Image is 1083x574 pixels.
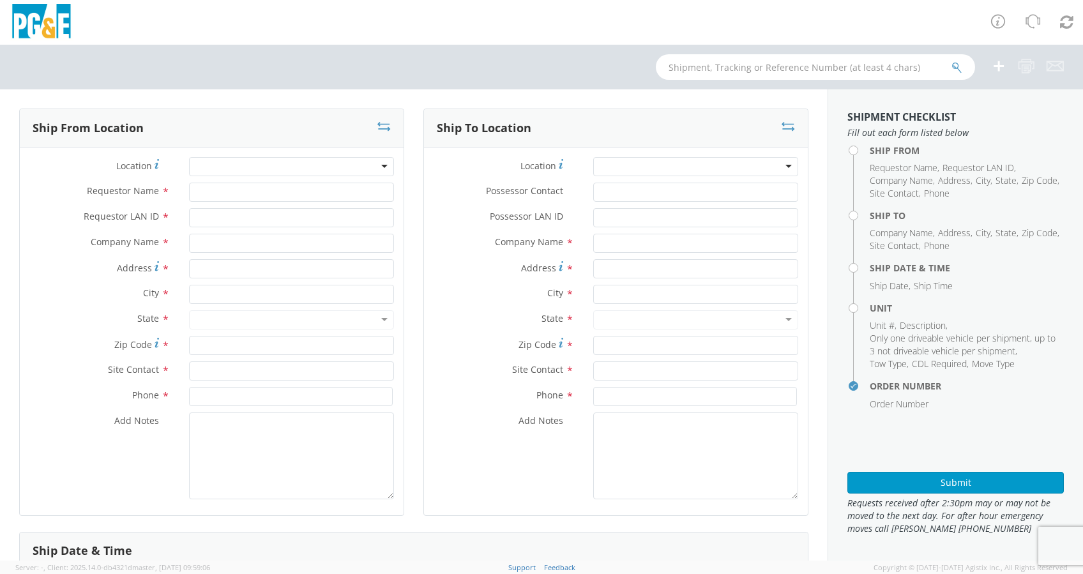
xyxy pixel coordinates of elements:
[870,239,919,252] span: Site Contact
[1022,227,1057,239] span: Zip Code
[847,110,956,124] strong: Shipment Checklist
[996,227,1017,239] span: State
[512,363,563,375] span: Site Contact
[437,122,531,135] h3: Ship To Location
[972,358,1015,370] span: Move Type
[938,174,971,186] span: Address
[536,389,563,401] span: Phone
[900,319,948,332] li: ,
[656,54,975,80] input: Shipment, Tracking or Reference Number (at least 4 chars)
[938,227,971,239] span: Address
[520,160,556,172] span: Location
[495,236,563,248] span: Company Name
[43,563,45,572] span: ,
[547,287,563,299] span: City
[1022,227,1059,239] li: ,
[870,187,919,199] span: Site Contact
[870,263,1064,273] h4: Ship Date & Time
[912,358,969,370] li: ,
[900,319,946,331] span: Description
[847,497,1064,535] span: Requests received after 2:30pm may or may not be moved to the next day. For after hour emergency ...
[91,236,159,248] span: Company Name
[143,287,159,299] span: City
[976,227,990,239] span: City
[938,227,973,239] li: ,
[943,162,1014,174] span: Requestor LAN ID
[870,280,909,292] span: Ship Date
[847,126,1064,139] span: Fill out each form listed below
[114,338,152,351] span: Zip Code
[870,227,935,239] li: ,
[870,358,909,370] li: ,
[870,146,1064,155] h4: Ship From
[870,280,911,292] li: ,
[870,239,921,252] li: ,
[870,162,939,174] li: ,
[108,363,159,375] span: Site Contact
[114,414,159,427] span: Add Notes
[870,398,928,410] span: Order Number
[870,174,935,187] li: ,
[870,211,1064,220] h4: Ship To
[541,312,563,324] span: State
[870,162,937,174] span: Requestor Name
[508,563,536,572] a: Support
[84,210,159,222] span: Requestor LAN ID
[924,187,950,199] span: Phone
[870,187,921,200] li: ,
[912,358,967,370] span: CDL Required
[938,174,973,187] li: ,
[996,174,1019,187] li: ,
[132,389,159,401] span: Phone
[1022,174,1059,187] li: ,
[870,227,933,239] span: Company Name
[976,174,992,187] li: ,
[943,162,1016,174] li: ,
[486,185,563,197] span: Possessor Contact
[47,563,210,572] span: Client: 2025.14.0-db4321d
[874,563,1068,573] span: Copyright © [DATE]-[DATE] Agistix Inc., All Rights Reserved
[870,358,907,370] span: Tow Type
[996,227,1019,239] li: ,
[870,319,897,332] li: ,
[15,563,45,572] span: Server: -
[116,160,152,172] span: Location
[521,262,556,274] span: Address
[870,319,895,331] span: Unit #
[1022,174,1057,186] span: Zip Code
[924,239,950,252] span: Phone
[519,414,563,427] span: Add Notes
[33,122,144,135] h3: Ship From Location
[544,563,575,572] a: Feedback
[914,280,953,292] span: Ship Time
[870,332,1056,357] span: Only one driveable vehicle per shipment, up to 3 not driveable vehicle per shipment
[870,332,1061,358] li: ,
[87,185,159,197] span: Requestor Name
[10,4,73,42] img: pge-logo-06675f144f4cfa6a6814.png
[137,312,159,324] span: State
[33,545,132,557] h3: Ship Date & Time
[519,338,556,351] span: Zip Code
[976,227,992,239] li: ,
[847,472,1064,494] button: Submit
[132,563,210,572] span: master, [DATE] 09:59:06
[976,174,990,186] span: City
[870,303,1064,313] h4: Unit
[870,174,933,186] span: Company Name
[996,174,1017,186] span: State
[117,262,152,274] span: Address
[870,381,1064,391] h4: Order Number
[490,210,563,222] span: Possessor LAN ID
